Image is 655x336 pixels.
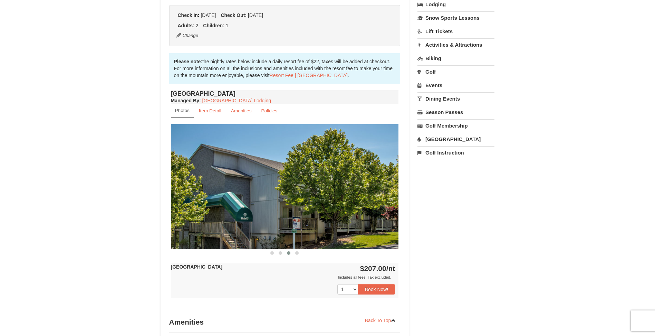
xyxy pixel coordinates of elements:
[257,104,282,118] a: Policies
[248,12,263,18] span: [DATE]
[169,315,401,329] h3: Amenities
[417,52,494,65] a: Biking
[169,53,401,84] div: the nightly rates below include a daily resort fee of $22, taxes will be added at checkout. For m...
[417,133,494,146] a: [GEOGRAPHIC_DATA]
[360,264,395,272] strong: $207.00
[227,104,256,118] a: Amenities
[171,90,399,97] h4: [GEOGRAPHIC_DATA]
[417,65,494,78] a: Golf
[176,32,199,39] button: Change
[358,284,395,295] button: Book Now!
[196,23,199,28] span: 2
[360,315,401,326] a: Back To Top
[171,104,194,118] a: Photos
[178,12,200,18] strong: Check In:
[171,124,399,249] img: 18876286-38-67a0a055.jpg
[270,73,348,78] a: Resort Fee | [GEOGRAPHIC_DATA]
[417,25,494,38] a: Lift Tickets
[201,12,216,18] span: [DATE]
[231,108,252,113] small: Amenities
[261,108,277,113] small: Policies
[202,98,271,103] a: [GEOGRAPHIC_DATA] Lodging
[417,79,494,92] a: Events
[171,98,201,103] strong: :
[175,108,190,113] small: Photos
[221,12,247,18] strong: Check Out:
[174,59,202,64] strong: Please note:
[417,11,494,24] a: Snow Sports Lessons
[171,98,199,103] span: Managed By
[417,106,494,119] a: Season Passes
[171,274,395,281] div: Includes all fees. Tax excluded.
[194,104,226,118] a: Item Detail
[417,92,494,105] a: Dining Events
[417,38,494,51] a: Activities & Attractions
[386,264,395,272] span: /nt
[199,108,221,113] small: Item Detail
[226,23,229,28] span: 1
[171,264,223,270] strong: [GEOGRAPHIC_DATA]
[417,119,494,132] a: Golf Membership
[417,146,494,159] a: Golf Instruction
[203,23,224,28] strong: Children:
[178,23,194,28] strong: Adults:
